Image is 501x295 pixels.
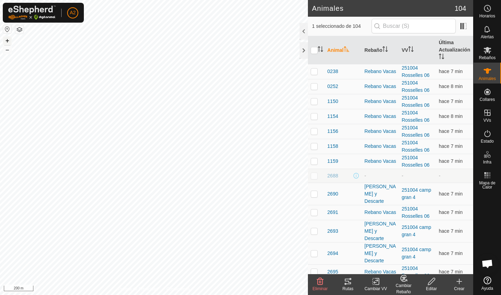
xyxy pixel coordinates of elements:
p-sorticon: Activar para ordenar [344,47,349,53]
div: Editar [417,286,445,292]
span: 7 oct 2025, 13:51 [439,128,462,134]
input: Buscar (S) [372,19,456,33]
div: Rebano Vacas [365,268,396,276]
h2: Animales [312,4,455,13]
div: Rebano Vacas [365,68,396,75]
span: 7 oct 2025, 13:51 [439,158,462,164]
div: Rebano Vacas [365,98,396,105]
span: 7 oct 2025, 13:52 [439,209,462,215]
span: 1154 [327,113,338,120]
div: Rebano Vacas [365,158,396,165]
div: Rebano Vacas [365,83,396,90]
a: 251004 Rosselles 06 [401,206,429,219]
span: Animales [479,77,496,81]
a: 251004 Rosselles 06 [401,155,429,168]
span: 0252 [327,83,338,90]
button: Restablecer Mapa [3,25,11,33]
p-sorticon: Activar para ordenar [439,55,444,60]
p-sorticon: Activar para ordenar [408,47,414,53]
div: Rebano Vacas [365,128,396,135]
span: Estado [481,139,494,143]
app-display-virtual-paddock-transition: - [401,173,403,178]
a: 251004 Rosselles 06 [401,65,429,78]
span: 0238 [327,68,338,75]
div: Cambiar Rebaño [390,282,417,295]
span: Ayuda [482,286,493,290]
a: 251004 Rosselles 06 [401,80,429,93]
span: 1150 [327,98,338,105]
th: Última Actualización [436,36,473,64]
span: 7 oct 2025, 13:51 [439,191,462,197]
span: A2 [70,9,75,16]
button: + [3,37,11,45]
th: VV [399,36,436,64]
span: VVs [483,118,491,122]
a: 251004 Rosselles 06 [401,140,429,153]
th: Rebaño [362,36,399,64]
a: 251004 Rosselles 06 [401,265,429,278]
div: Rebano Vacas [365,143,396,150]
span: Infra [483,160,491,164]
th: Animal [325,36,362,64]
span: Rebaños [479,56,495,60]
span: 7 oct 2025, 13:51 [439,69,462,74]
span: 2690 [327,190,338,198]
a: 251004 camp gran 4 [401,247,431,260]
a: Ayuda [474,274,501,293]
span: 104 [455,3,466,14]
div: [PERSON_NAME] y Descarte [365,242,396,264]
a: Política de Privacidad [118,286,158,292]
div: - [365,172,396,180]
div: Rutas [334,286,362,292]
span: 2695 [327,268,338,276]
span: Horarios [479,14,495,18]
a: 251004 Rosselles 06 [401,110,429,123]
span: Collares [479,97,495,102]
span: 1156 [327,128,338,135]
span: Mapa de Calor [475,181,499,189]
span: 7 oct 2025, 13:51 [439,250,462,256]
div: Chat abierto [477,253,498,274]
span: Alertas [481,35,494,39]
p-sorticon: Activar para ordenar [318,47,323,53]
span: 2688 [327,172,338,180]
span: 2691 [327,209,338,216]
span: 7 oct 2025, 13:51 [439,98,462,104]
a: 251004 camp gran 4 [401,187,431,200]
span: 7 oct 2025, 13:51 [439,113,462,119]
div: Rebano Vacas [365,209,396,216]
div: [PERSON_NAME] y Descarte [365,220,396,242]
div: [PERSON_NAME] y Descarte [365,183,396,205]
span: 2694 [327,250,338,257]
span: 1159 [327,158,338,165]
div: Rebano Vacas [365,113,396,120]
span: 7 oct 2025, 13:51 [439,269,462,274]
p-sorticon: Activar para ordenar [382,47,388,53]
span: 1 seleccionado de 104 [312,23,372,30]
span: 7 oct 2025, 13:50 [439,83,462,89]
div: Cambiar VV [362,286,390,292]
span: 7 oct 2025, 13:51 [439,143,462,149]
button: Capas del Mapa [15,25,24,34]
div: Crear [445,286,473,292]
a: 251004 Rosselles 06 [401,95,429,108]
span: 1158 [327,143,338,150]
a: 251004 Rosselles 06 [401,125,429,138]
a: Contáctenos [166,286,190,292]
span: Eliminar [312,286,327,291]
span: - [439,173,440,178]
span: 2693 [327,228,338,235]
span: 7 oct 2025, 13:52 [439,228,462,234]
img: Logo Gallagher [8,6,56,20]
a: 251004 camp gran 4 [401,224,431,237]
button: – [3,46,11,54]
